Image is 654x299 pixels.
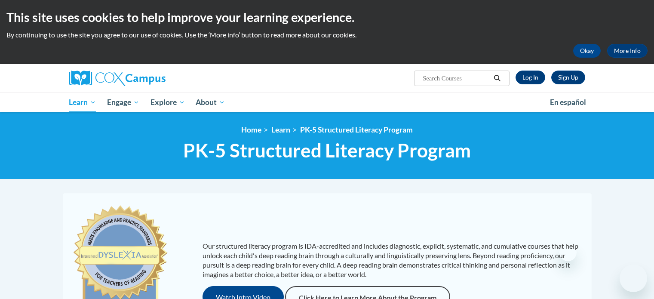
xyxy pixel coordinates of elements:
input: Search Courses [422,73,491,83]
span: Learn [69,97,96,108]
span: Explore [150,97,185,108]
iframe: Close message [559,244,577,261]
a: Learn [64,92,102,112]
p: By continuing to use the site you agree to our use of cookies. Use the ‘More info’ button to read... [6,30,648,40]
span: PK-5 Structured Literacy Program [183,139,471,162]
span: Engage [107,97,139,108]
a: Home [241,125,261,134]
button: Search [491,73,504,83]
a: Engage [101,92,145,112]
span: En español [550,98,586,107]
div: Main menu [56,92,598,112]
a: Learn [271,125,290,134]
a: En español [544,93,592,111]
a: More Info [607,44,648,58]
a: About [190,92,230,112]
a: PK-5 Structured Literacy Program [300,125,413,134]
h2: This site uses cookies to help improve your learning experience. [6,9,648,26]
a: Log In [516,71,545,84]
button: Okay [573,44,601,58]
span: About [196,97,225,108]
iframe: Button to launch messaging window [620,265,647,292]
a: Register [551,71,585,84]
p: Our structured literacy program is IDA-accredited and includes diagnostic, explicit, systematic, ... [203,241,583,279]
a: Explore [145,92,190,112]
a: Cox Campus [69,71,233,86]
img: Cox Campus [69,71,166,86]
